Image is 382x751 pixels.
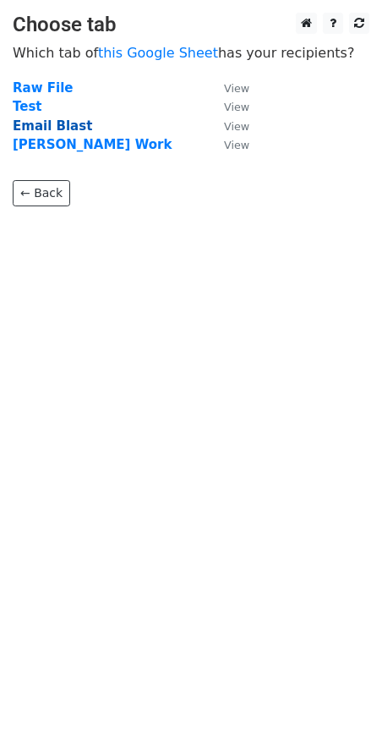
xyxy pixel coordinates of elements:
[13,44,369,62] p: Which tab of has your recipients?
[207,118,249,134] a: View
[207,137,249,152] a: View
[224,139,249,151] small: View
[98,45,218,61] a: this Google Sheet
[13,180,70,206] a: ← Back
[297,670,382,751] iframe: Chat Widget
[13,80,73,96] a: Raw File
[207,80,249,96] a: View
[13,13,369,37] h3: Choose tab
[13,118,92,134] a: Email Blast
[13,99,42,114] a: Test
[224,120,249,133] small: View
[207,99,249,114] a: View
[13,137,172,152] a: [PERSON_NAME] Work
[224,82,249,95] small: View
[224,101,249,113] small: View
